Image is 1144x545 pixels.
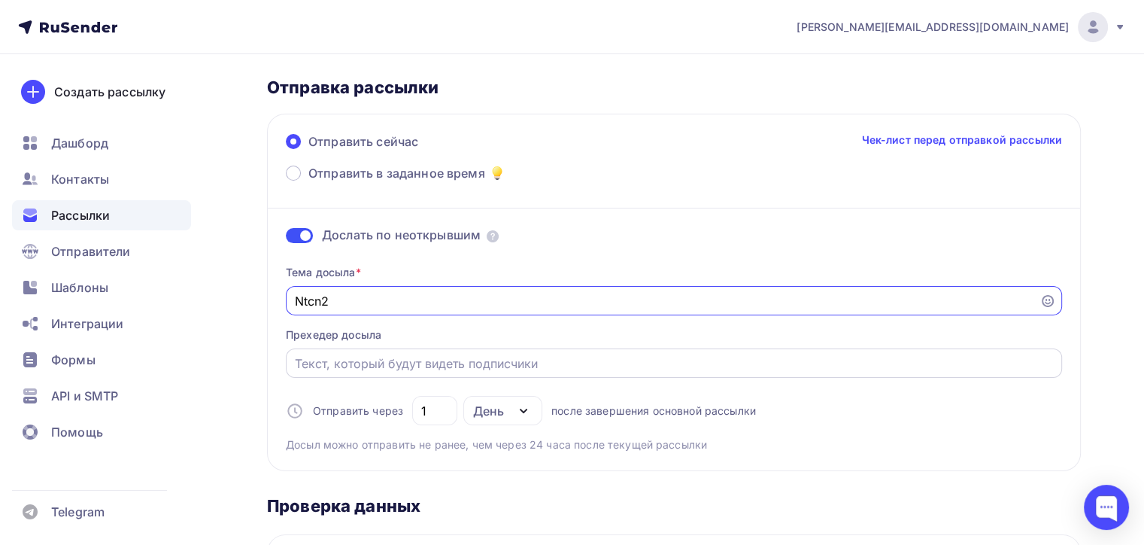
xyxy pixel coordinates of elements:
[861,132,1062,148] a: Чек-лист перед отправкой рассылки
[362,8,435,40] a: Menu item - Youtube
[286,265,361,280] div: Тема досыла
[51,315,123,333] span: Интеграции
[295,292,1031,310] input: Укажите тему письма
[173,349,315,385] a: Перейти на сайт
[192,358,296,373] span: Перейти на сайт
[54,83,165,101] div: Создать рассылку
[56,264,423,327] span: Подумайте, какой цели вы хотите добиться своим письмом. Не смешивайте в одном письме разные посыл...
[295,355,1054,373] input: Текст, который будут видеть подписчики
[267,495,1081,516] div: Проверка данных
[12,345,191,375] a: Формы
[322,227,481,244] span: Дослать по неоткрывшим
[313,403,403,419] span: Отправить через
[12,164,191,194] a: Контакты
[51,170,109,188] span: Контакты
[473,402,504,420] div: День
[12,200,191,230] a: Рассылки
[51,503,105,521] span: Telegram
[123,24,190,39] span: COMPANY
[56,129,427,242] span: В первом блоке советуем вам давать самое важное сообщение, которое вы хотите донести до своих под...
[51,242,131,260] span: Отправители
[51,279,108,297] span: Шаблоны
[56,90,307,113] strong: Ваш главный заголовок
[797,20,1069,35] span: [PERSON_NAME][EMAIL_ADDRESS][DOMAIN_NAME]
[279,8,359,40] a: Menu item - Telegram
[51,387,118,405] span: API и SMTP
[51,351,96,369] span: Формы
[51,206,110,224] span: Рассылки
[12,128,191,158] a: Дашборд
[12,272,191,303] a: Шаблоны
[12,236,191,266] a: Отправители
[51,134,108,152] span: Дашборд
[51,423,103,441] span: Помощь
[797,12,1126,42] a: [PERSON_NAME][EMAIL_ADDRESS][DOMAIN_NAME]
[286,437,707,452] span: Досыл можно отправить не ранее, чем через 24 часа после текущей рассылки
[551,403,756,419] span: после завершения основной рассылки
[267,77,1081,98] div: Отправка рассылки
[308,164,485,182] span: Отправить в заданное время
[308,132,418,151] span: Отправить сейчас
[463,396,542,425] button: День
[286,327,381,343] div: Прехедер досыла
[272,8,443,40] div: menu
